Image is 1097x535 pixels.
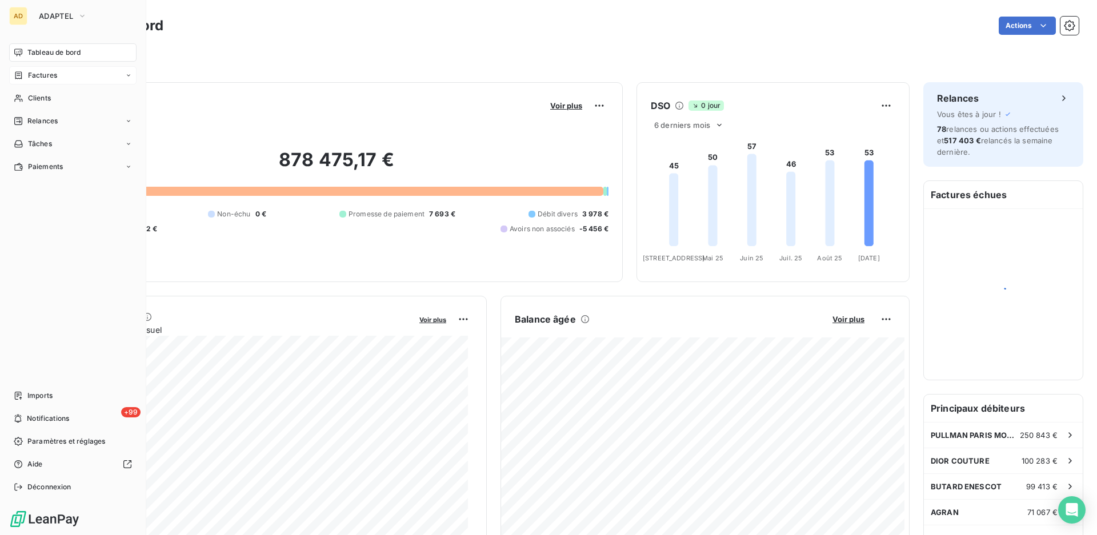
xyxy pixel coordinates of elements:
[579,224,608,234] span: -5 456 €
[9,510,80,528] img: Logo LeanPay
[538,209,578,219] span: Débit divers
[937,124,1059,156] span: relances ou actions effectuées et relancés la semaine dernière.
[27,459,43,469] span: Aide
[1022,456,1058,465] span: 100 283 €
[65,324,411,336] span: Chiffre d'affaires mensuel
[429,209,455,219] span: 7 693 €
[1026,482,1058,491] span: 99 413 €
[9,7,27,25] div: AD
[937,91,979,105] h6: Relances
[582,209,608,219] span: 3 978 €
[27,413,69,424] span: Notifications
[217,209,250,219] span: Non-échu
[515,312,576,326] h6: Balance âgée
[688,100,724,111] span: 0 jour
[858,254,880,262] tspan: [DATE]
[924,395,1083,422] h6: Principaux débiteurs
[65,148,608,183] h2: 878 475,17 €
[937,124,946,134] span: 78
[27,391,53,401] span: Imports
[740,254,763,262] tspan: Juin 25
[931,482,1002,491] span: BUTARD ENESCOT
[1027,508,1058,517] span: 71 067 €
[28,70,57,81] span: Factures
[121,407,141,417] span: +99
[702,254,723,262] tspan: Mai 25
[651,99,670,112] h6: DSO
[39,11,73,21] span: ADAPTEL
[1058,496,1086,524] div: Open Intercom Messenger
[937,110,1001,119] span: Vous êtes à jour !
[779,254,802,262] tspan: Juil. 25
[654,120,710,130] span: 6 derniers mois
[931,508,959,517] span: AGRAN
[924,181,1083,208] h6: Factures échues
[28,93,51,103] span: Clients
[27,116,58,126] span: Relances
[27,482,71,492] span: Déconnexion
[944,136,980,145] span: 517 403 €
[550,101,582,110] span: Voir plus
[547,100,586,111] button: Voir plus
[255,209,266,219] span: 0 €
[27,47,81,58] span: Tableau de bord
[510,224,575,234] span: Avoirs non associés
[817,254,842,262] tspan: Août 25
[999,17,1056,35] button: Actions
[1020,431,1058,440] span: 250 843 €
[28,139,52,149] span: Tâches
[931,456,990,465] span: DIOR COUTURE
[931,431,1020,440] span: PULLMAN PARIS MONTPARNASSE
[28,162,63,172] span: Paiements
[416,314,450,324] button: Voir plus
[829,314,868,324] button: Voir plus
[832,315,864,324] span: Voir plus
[9,455,137,473] a: Aide
[349,209,425,219] span: Promesse de paiement
[419,316,446,324] span: Voir plus
[643,254,704,262] tspan: [STREET_ADDRESS]
[27,436,105,446] span: Paramètres et réglages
